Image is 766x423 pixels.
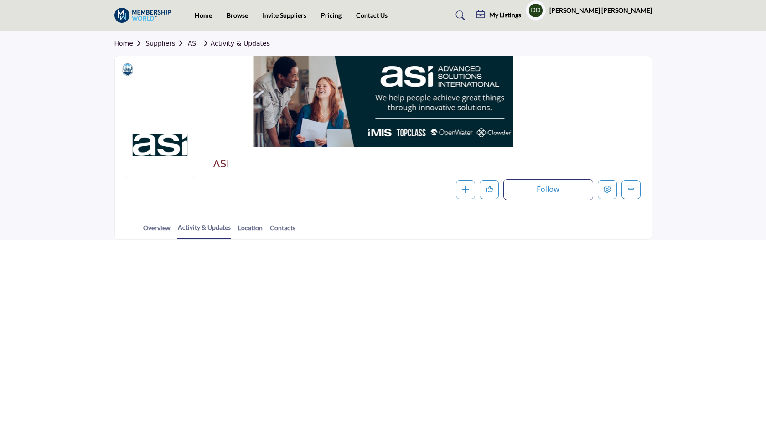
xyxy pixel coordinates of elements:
button: Follow [503,179,593,200]
img: Vetted Partners [121,63,135,77]
h2: ASI [213,158,464,170]
a: Activity & Updates [177,222,231,239]
button: Like [480,180,499,199]
a: Contact Us [356,11,388,19]
a: Suppliers [145,40,187,47]
h5: My Listings [489,11,521,19]
a: ASI [188,40,198,47]
a: Overview [143,223,171,239]
img: site Logo [114,8,176,23]
button: More details [621,180,641,199]
a: Invite Suppliers [263,11,306,19]
a: Activity & Updates [200,40,270,47]
a: Search [447,8,471,23]
a: Contacts [269,223,296,239]
div: My Listings [476,10,521,21]
a: Pricing [321,11,342,19]
a: Browse [227,11,248,19]
a: Location [238,223,263,239]
button: Show hide supplier dropdown [526,0,546,21]
h5: [PERSON_NAME] [PERSON_NAME] [549,6,652,15]
a: Home [114,40,146,47]
button: Edit company [598,180,617,199]
a: Home [195,11,212,19]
